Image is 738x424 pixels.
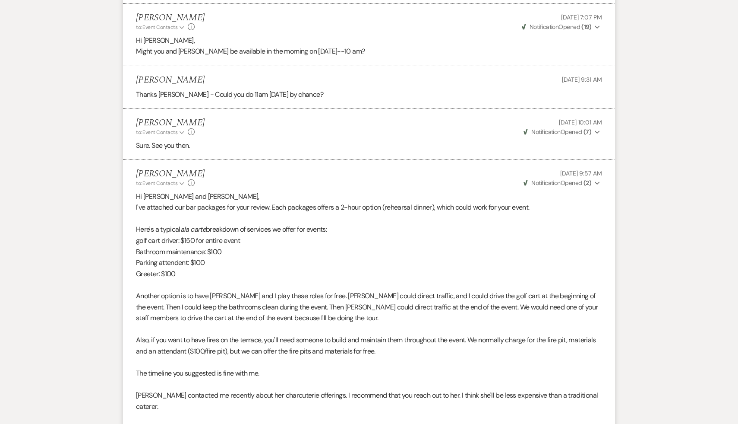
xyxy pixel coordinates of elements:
span: [DATE] 7:07 PM [561,13,602,21]
p: Might you and [PERSON_NAME] be available in the morning on [DATE]--10 am? [136,46,602,57]
p: [PERSON_NAME] contacted me recently about her charcuterie offerings. I recommend that you reach o... [136,390,602,412]
span: [DATE] 9:31 AM [562,76,602,83]
h5: [PERSON_NAME] [136,118,205,128]
span: [DATE] 10:01 AM [559,118,602,126]
h5: [PERSON_NAME] [136,75,205,86]
span: to: Event Contacts [136,129,177,136]
p: Bathroom maintenance: $100 [136,246,602,258]
span: Notification [531,128,560,136]
p: Another option is to have [PERSON_NAME] and I play these roles for free. [PERSON_NAME] could dire... [136,290,602,324]
span: Notification [530,23,558,31]
strong: ( 19 ) [581,23,591,31]
h5: [PERSON_NAME] [136,169,205,179]
p: Hi [PERSON_NAME] and [PERSON_NAME], [136,191,602,202]
p: Hi [PERSON_NAME], [136,35,602,46]
h5: [PERSON_NAME] [136,13,205,23]
p: Sure. See you then. [136,140,602,151]
p: I've attached our bar packages for your review. Each packages offers a 2-hour option (rehearsal d... [136,202,602,213]
button: to: Event Contacts [136,179,186,187]
strong: ( 7 ) [583,128,591,136]
span: Notification [531,179,560,187]
span: Opened [524,128,591,136]
p: The timeline you suggested is fine with me. [136,368,602,379]
p: Parking attendent: $100 [136,257,602,268]
span: [DATE] 9:57 AM [560,169,602,177]
p: golf cart driver: $150 for entire event [136,235,602,246]
p: Greeter: $100 [136,268,602,280]
em: ala carte [180,225,206,234]
p: Also, if you want to have fires on the terrace, you'll need someone to build and maintain them th... [136,335,602,357]
div: Thanks [PERSON_NAME] - Could you do 11am [DATE] by chance? [136,89,602,100]
button: NotificationOpened (2) [522,179,602,188]
p: Here's a typical breakdown of services we offer for events: [136,224,602,235]
span: to: Event Contacts [136,24,177,31]
span: Opened [524,179,591,187]
span: Opened [522,23,592,31]
span: to: Event Contacts [136,180,177,187]
button: to: Event Contacts [136,23,186,31]
button: NotificationOpened (7) [522,128,602,137]
button: NotificationOpened (19) [520,22,602,32]
button: to: Event Contacts [136,128,186,136]
strong: ( 2 ) [583,179,591,187]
